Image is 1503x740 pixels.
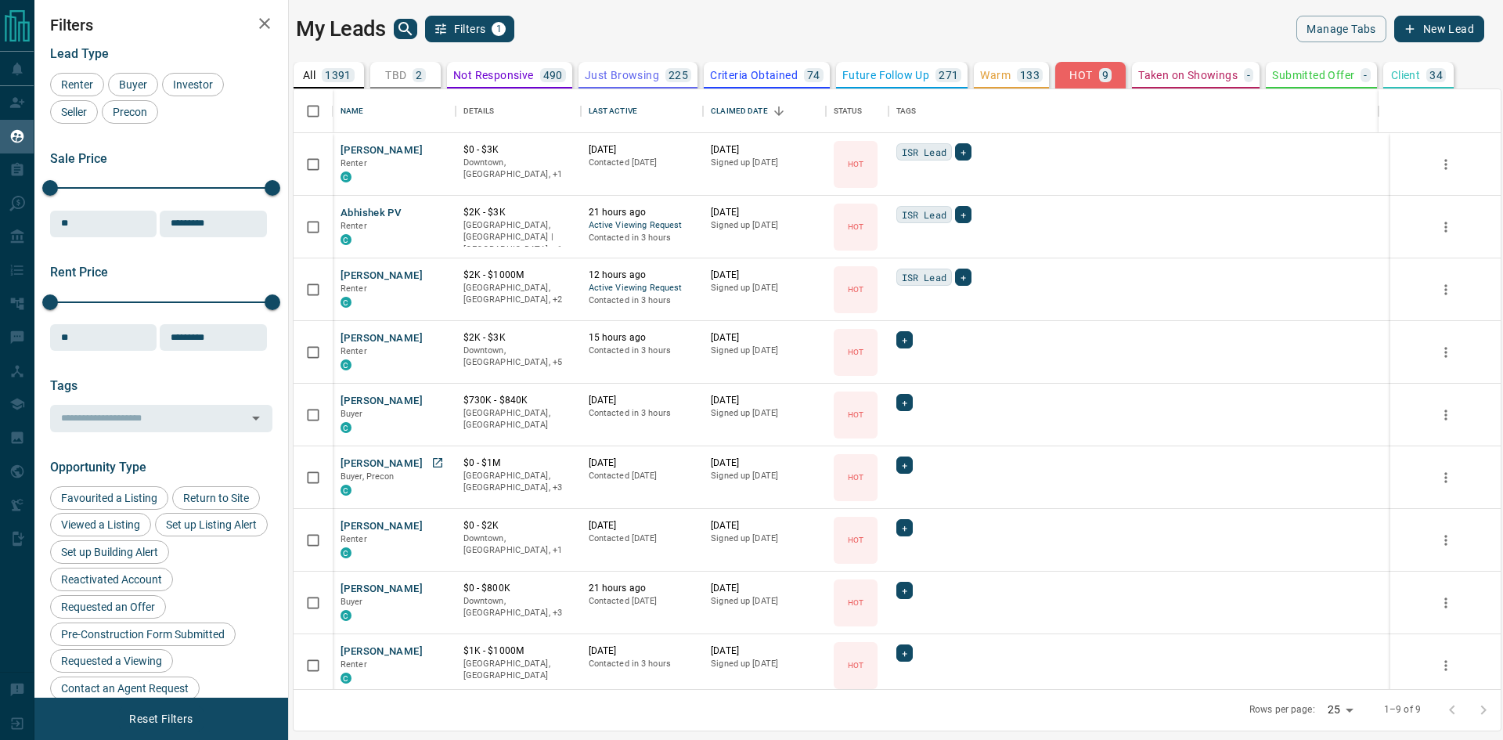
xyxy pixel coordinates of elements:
p: [DATE] [711,331,818,345]
p: [DATE] [711,457,818,470]
div: Buyer [108,73,158,96]
span: + [961,144,966,160]
span: ISR Lead [902,144,946,160]
span: Renter [341,534,367,544]
div: Precon [102,100,158,124]
p: Signed up [DATE] [711,282,818,294]
div: condos.ca [341,673,351,684]
button: more [1434,654,1458,677]
div: + [955,206,971,223]
span: Requested an Offer [56,601,160,613]
p: $2K - $3K [463,206,573,219]
div: Set up Building Alert [50,540,169,564]
p: 12 hours ago [589,269,696,282]
button: more [1434,466,1458,489]
p: Contacted [DATE] [589,595,696,608]
button: more [1434,153,1458,176]
div: Requested a Viewing [50,649,173,673]
div: Details [456,89,581,133]
button: more [1434,341,1458,364]
button: more [1434,529,1458,552]
div: Claimed Date [703,89,826,133]
div: condos.ca [341,422,351,433]
p: [DATE] [589,394,696,407]
span: Favourited a Listing [56,492,163,504]
div: Viewed a Listing [50,513,151,536]
div: condos.ca [341,485,351,496]
p: Signed up [DATE] [711,658,818,670]
p: Criteria Obtained [710,70,798,81]
span: Tags [50,378,77,393]
p: Not Responsive [453,70,534,81]
p: [GEOGRAPHIC_DATA], [GEOGRAPHIC_DATA] [463,658,573,682]
span: Buyer [341,597,363,607]
div: condos.ca [341,610,351,621]
div: Reactivated Account [50,568,173,591]
span: + [902,583,907,598]
p: HOT [848,409,863,421]
div: + [896,519,913,536]
p: 133 [1020,70,1040,81]
div: Requested an Offer [50,595,166,619]
div: + [896,644,913,662]
button: Reset Filters [119,706,203,732]
button: [PERSON_NAME] [341,394,423,409]
p: Toronto [463,219,573,256]
div: condos.ca [341,171,351,182]
p: [DATE] [589,457,696,470]
span: Lead Type [50,46,109,61]
p: TBD [385,70,406,81]
span: + [902,520,907,536]
p: $730K - $840K [463,394,573,407]
div: + [955,269,971,286]
button: [PERSON_NAME] [341,331,423,346]
p: [DATE] [589,519,696,532]
button: New Lead [1394,16,1484,42]
div: Last Active [581,89,704,133]
p: HOT [848,597,863,608]
p: $0 - $1M [463,457,573,470]
p: 9 [1102,70,1108,81]
span: Sale Price [50,151,107,166]
p: Contacted in 3 hours [589,658,696,670]
span: Set up Listing Alert [160,518,262,531]
p: HOT [848,221,863,233]
div: + [896,457,913,474]
button: Filters1 [425,16,515,42]
div: Tags [888,89,1379,133]
span: Return to Site [178,492,254,504]
div: Last Active [589,89,637,133]
span: + [902,645,907,661]
p: Contacted [DATE] [589,532,696,545]
p: Contacted in 3 hours [589,407,696,420]
div: condos.ca [341,297,351,308]
h1: My Leads [296,16,386,42]
span: Reactivated Account [56,573,168,586]
span: Renter [56,78,99,91]
p: Toronto [463,532,573,557]
div: Status [834,89,863,133]
p: [GEOGRAPHIC_DATA], [GEOGRAPHIC_DATA] [463,407,573,431]
p: Signed up [DATE] [711,345,818,357]
button: Sort [768,100,790,122]
div: condos.ca [341,359,351,370]
p: Signed up [DATE] [711,407,818,420]
p: [DATE] [711,582,818,595]
h2: Filters [50,16,272,34]
p: $0 - $800K [463,582,573,595]
span: Viewed a Listing [56,518,146,531]
button: [PERSON_NAME] [341,582,423,597]
p: HOT [848,471,863,483]
span: + [961,269,966,285]
span: Buyer [341,409,363,419]
p: [DATE] [711,143,818,157]
p: Just Browsing [585,70,659,81]
div: Return to Site [172,486,260,510]
p: Midtown | Central, Toronto [463,282,573,306]
p: Contacted in 3 hours [589,294,696,307]
span: Contact an Agent Request [56,682,194,695]
button: [PERSON_NAME] [341,269,423,283]
p: 21 hours ago [589,206,696,219]
div: Seller [50,100,98,124]
p: 15 hours ago [589,331,696,345]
